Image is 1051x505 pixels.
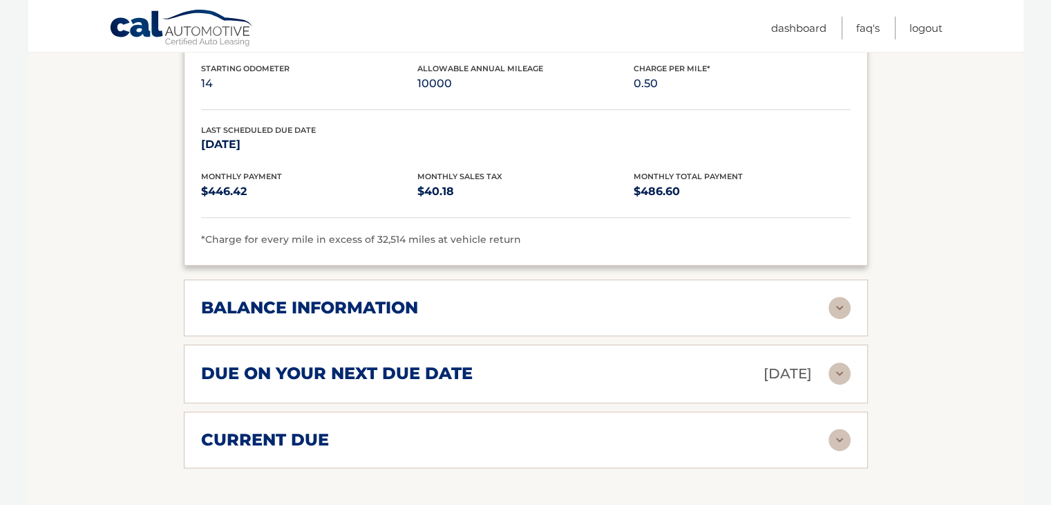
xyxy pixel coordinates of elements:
[829,429,851,451] img: accordion-rest.svg
[771,17,826,39] a: Dashboard
[417,182,634,201] p: $40.18
[634,182,850,201] p: $486.60
[201,64,290,73] span: Starting Odometer
[856,17,880,39] a: FAQ's
[201,125,316,135] span: Last Scheduled Due Date
[201,182,417,201] p: $446.42
[109,9,254,49] a: Cal Automotive
[909,17,943,39] a: Logout
[201,297,418,318] h2: balance information
[829,297,851,319] img: accordion-rest.svg
[201,135,417,154] p: [DATE]
[201,363,473,384] h2: due on your next due date
[829,362,851,385] img: accordion-rest.svg
[634,172,743,181] span: Monthly Total Payment
[417,64,543,73] span: Allowable Annual Mileage
[634,74,850,93] p: 0.50
[201,172,282,181] span: Monthly Payment
[201,74,417,93] p: 14
[764,362,812,386] p: [DATE]
[417,172,502,181] span: Monthly Sales Tax
[201,430,329,450] h2: current due
[201,233,521,246] span: *Charge for every mile in excess of 32,514 miles at vehicle return
[634,64,710,73] span: Charge Per Mile*
[417,74,634,93] p: 10000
